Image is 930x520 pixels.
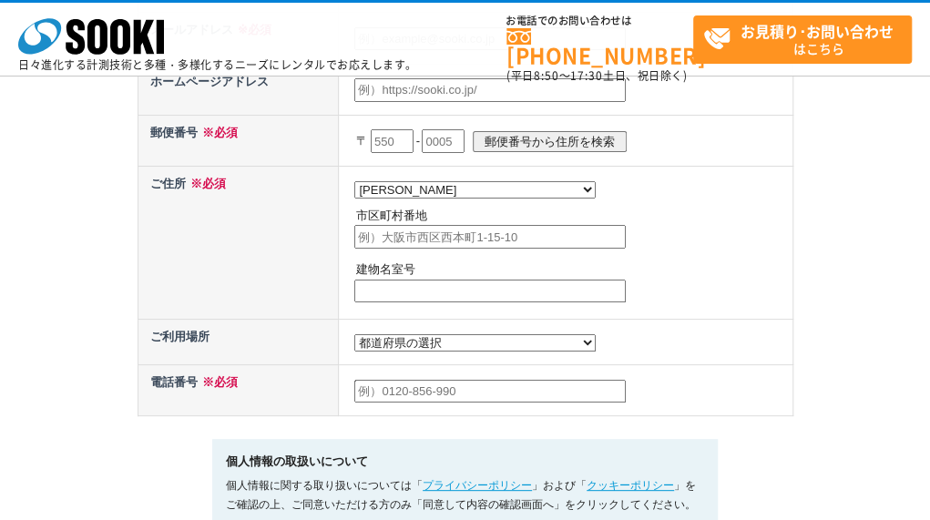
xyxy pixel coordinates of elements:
th: 電話番号 [138,364,339,415]
th: 郵便番号 [138,115,339,166]
input: 例）0120-856-990 [354,380,626,403]
p: 〒 - [356,121,788,161]
input: 0005 [422,129,465,153]
span: ※必須 [186,177,226,190]
a: [PHONE_NUMBER] [506,28,693,66]
span: はこちら [703,16,911,62]
span: 8:50 [534,67,559,84]
strong: お見積り･お問い合わせ [741,20,894,42]
h5: 個人情報の取扱いについて [226,453,704,472]
p: 建物名室号 [356,260,788,280]
select: /* 20250204 MOD ↑ */ /* 20241122 MOD ↑ */ [354,334,596,352]
th: ホームページアドレス [138,64,339,115]
input: 郵便番号から住所を検索 [473,131,627,152]
p: 日々進化する計測技術と多種・多様化するニーズにレンタルでお応えします。 [18,59,417,70]
th: ご住所 [138,166,339,319]
input: 550 [371,129,414,153]
p: 市区町村番地 [356,207,788,226]
span: ※必須 [198,375,238,389]
th: ご利用場所 [138,320,339,365]
a: クッキーポリシー [587,479,674,492]
input: 例）https://sooki.co.jp/ [354,78,626,102]
p: 個人情報に関する取り扱いについては「 」および「 」をご確認の上、ご同意いただける方のみ「同意して内容の確認画面へ」をクリックしてください。 [226,476,704,515]
span: (平日 ～ 土日、祝日除く) [506,67,687,84]
span: お電話でのお問い合わせは [506,15,693,26]
a: お見積り･お問い合わせはこちら [693,15,912,64]
span: ※必須 [198,126,238,139]
span: 17:30 [570,67,603,84]
input: 例）大阪市西区西本町1-15-10 [354,225,626,249]
a: プライバシーポリシー [423,479,532,492]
